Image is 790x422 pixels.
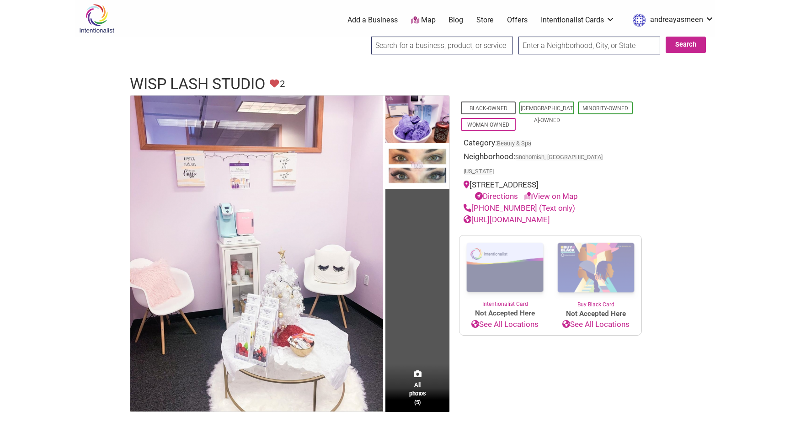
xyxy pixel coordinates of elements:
[280,77,285,91] span: 2
[270,79,279,88] i: Unfavorite
[464,151,637,179] div: Neighborhood:
[464,179,637,203] div: [STREET_ADDRESS]
[464,137,637,151] div: Category:
[582,105,628,112] a: Minority-Owned
[521,105,573,123] a: [DEMOGRAPHIC_DATA]-Owned
[459,319,550,331] a: See All Locations
[524,192,578,201] a: View on Map
[470,105,507,112] a: Black-Owned
[130,73,265,95] h1: Wisp Lash Studio
[550,309,641,319] span: Not Accepted Here
[371,37,513,54] input: Search for a business, product, or service
[475,192,518,201] a: Directions
[467,122,509,128] a: Woman-Owned
[464,169,494,175] span: [US_STATE]
[459,308,550,319] span: Not Accepted Here
[550,235,641,300] img: Buy Black Card
[628,12,714,28] a: andreayasmeen
[497,140,531,147] a: Beauty & Spa
[515,155,603,160] span: Snohomish, [GEOGRAPHIC_DATA]
[550,319,641,331] a: See All Locations
[459,235,550,308] a: Intentionalist Card
[347,15,398,25] a: Add a Business
[448,15,463,25] a: Blog
[518,37,660,54] input: Enter a Neighborhood, City, or State
[411,15,436,26] a: Map
[464,215,550,224] a: [URL][DOMAIN_NAME]
[541,15,615,25] a: Intentionalist Cards
[75,4,118,33] img: Intentionalist
[476,15,494,25] a: Store
[507,15,528,25] a: Offers
[666,37,706,53] button: Search
[459,235,550,300] img: Intentionalist Card
[550,235,641,309] a: Buy Black Card
[409,380,426,406] span: All photos (5)
[464,203,575,213] a: [PHONE_NUMBER] (Text only)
